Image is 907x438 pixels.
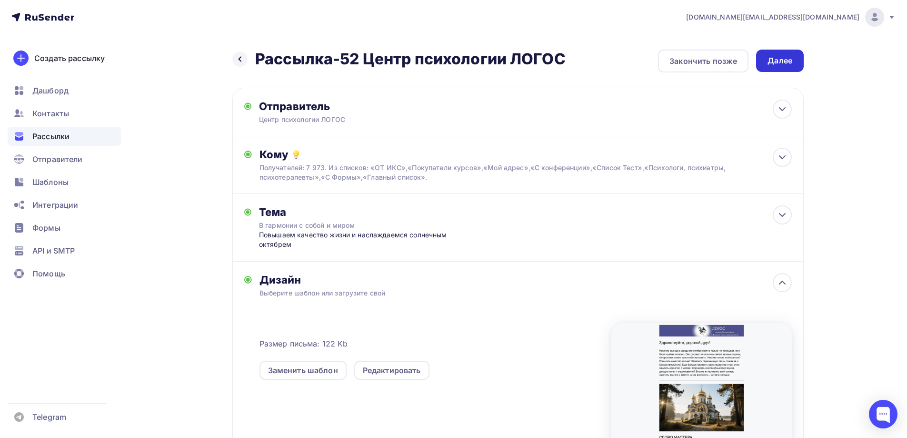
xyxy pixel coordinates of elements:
a: Формы [8,218,121,237]
span: Telegram [32,411,66,423]
a: Шаблоны [8,173,121,192]
span: API и SMTP [32,245,75,256]
div: Центр психологии ЛОГОС [259,115,445,124]
span: Рассылки [32,131,70,142]
span: [DOMAIN_NAME][EMAIL_ADDRESS][DOMAIN_NAME] [686,12,859,22]
span: Контакты [32,108,69,119]
span: Отправители [32,153,83,165]
span: Размер письма: 122 Kb [259,338,348,349]
span: Дашборд [32,85,69,96]
span: Шаблоны [32,176,69,188]
span: Формы [32,222,60,234]
div: Кому [259,148,792,161]
span: Интеграции [32,199,78,211]
div: Редактировать [363,365,421,376]
div: Повышаем качество жизни и наслаждаемся солнечным октябрем [259,230,447,250]
span: Помощь [32,268,65,279]
div: Дизайн [259,273,792,286]
a: Дашборд [8,81,121,100]
div: Заменить шаблон [268,365,338,376]
div: Выберите шаблон или загрузите свой [259,288,739,298]
a: [DOMAIN_NAME][EMAIL_ADDRESS][DOMAIN_NAME] [686,8,896,27]
div: Создать рассылку [34,52,105,64]
h2: Рассылка-52 Центр психологии ЛОГОС [255,50,566,69]
div: Закончить позже [669,55,737,67]
a: Отправители [8,150,121,169]
div: Отправитель [259,100,465,113]
a: Рассылки [8,127,121,146]
a: Контакты [8,104,121,123]
div: В гармонии с собой и миром [259,221,429,230]
div: Тема [259,205,447,219]
div: Далее [767,55,792,66]
div: Получателей: 7 973. Из списков: «ОТ ИКС»,«Покупатели курсов»,«Мой адрес»,«С конференции»,«Список ... [259,163,739,182]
